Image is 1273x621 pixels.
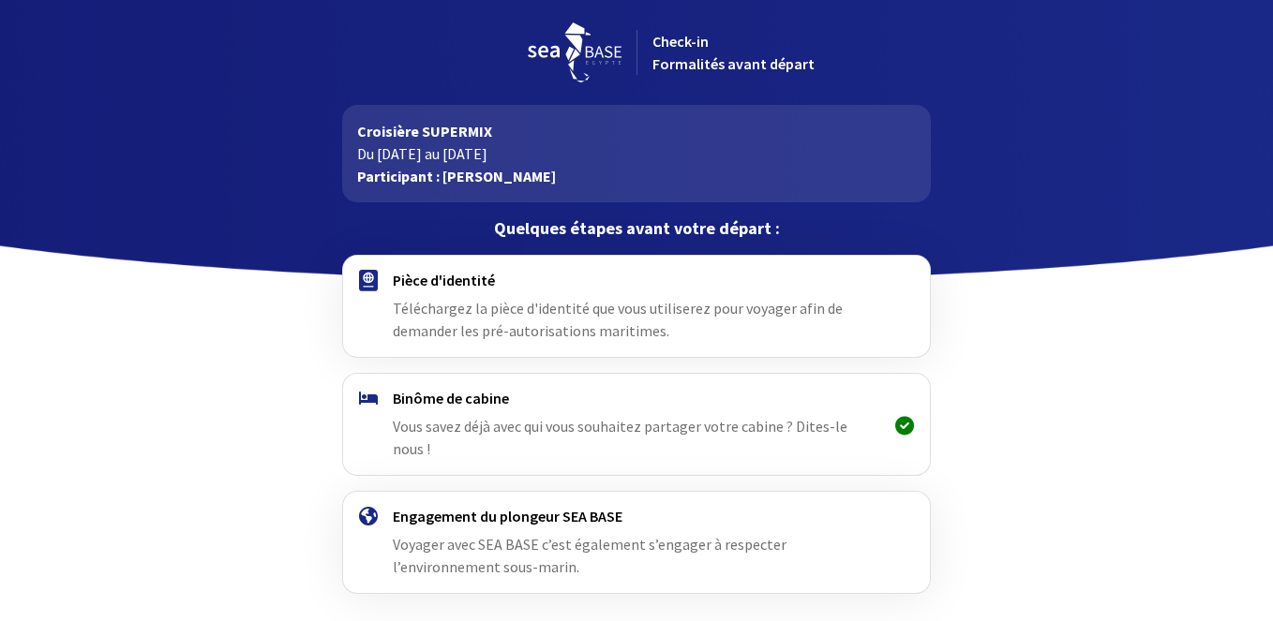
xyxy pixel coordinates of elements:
[357,120,915,142] p: Croisière SUPERMIX
[357,165,915,187] p: Participant : [PERSON_NAME]
[393,299,843,340] span: Téléchargez la pièce d'identité que vous utiliserez pour voyager afin de demander les pré-autoris...
[393,271,879,289] h4: Pièce d'identité
[359,507,378,525] img: engagement.svg
[342,217,930,240] p: Quelques étapes avant votre départ :
[359,270,378,291] img: passport.svg
[652,32,815,73] span: Check-in Formalités avant départ
[528,22,622,82] img: logo_seabase.svg
[393,535,786,576] span: Voyager avec SEA BASE c’est également s’engager à respecter l’environnement sous-marin.
[393,507,879,525] h4: Engagement du plongeur SEA BASE
[357,142,915,165] p: Du [DATE] au [DATE]
[393,389,879,407] h4: Binôme de cabine
[393,417,847,458] span: Vous savez déjà avec qui vous souhaitez partager votre cabine ? Dites-le nous !
[359,392,378,405] img: binome.svg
